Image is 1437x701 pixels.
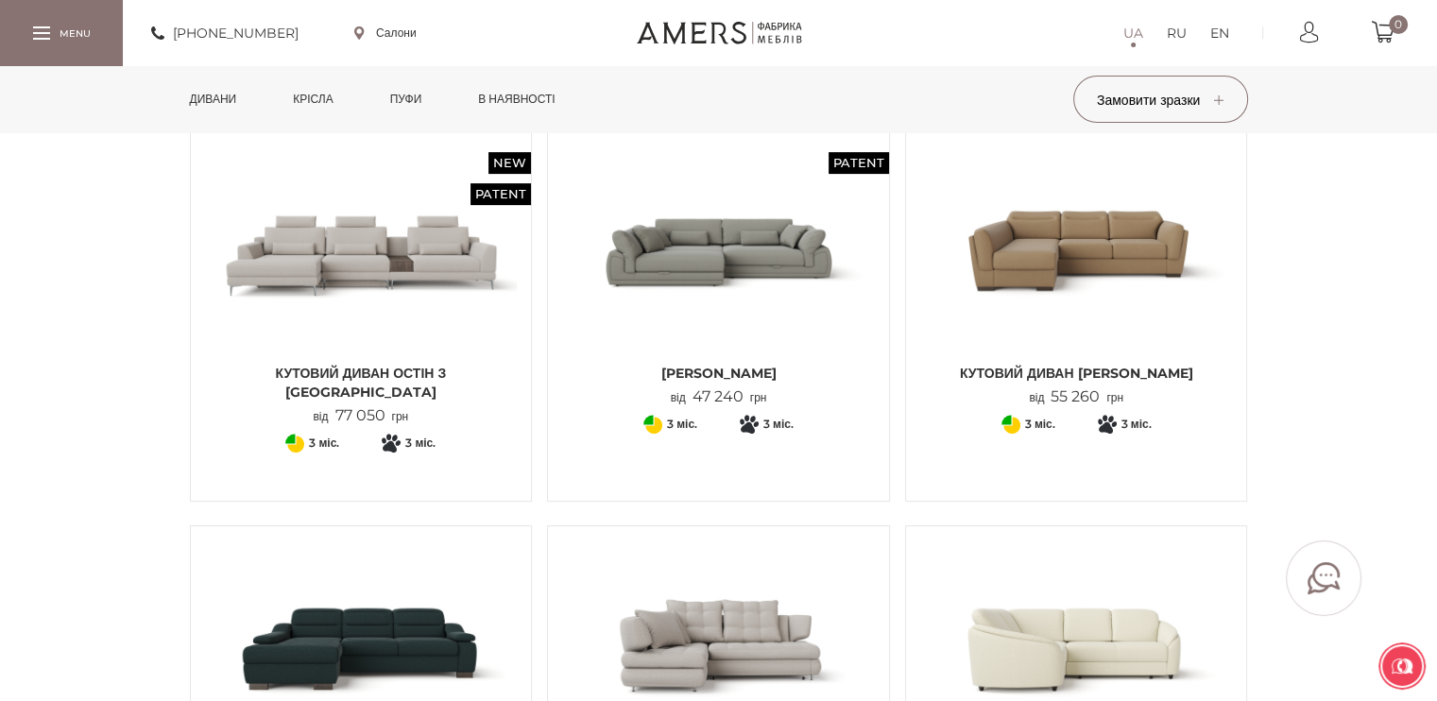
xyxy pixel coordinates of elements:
[763,413,794,436] span: 3 міс.
[1121,413,1152,436] span: 3 міс.
[176,66,251,132] a: Дивани
[205,364,518,402] span: Кутовий диван ОСТІН з [GEOGRAPHIC_DATA]
[329,406,392,424] span: 77 050
[562,146,875,406] a: Patent Кутовий Диван ДЖЕММА Кутовий Диван ДЖЕММА [PERSON_NAME] від47 240грн
[1097,92,1223,109] span: Замовити зразки
[1123,22,1143,44] a: UA
[829,152,889,174] span: Patent
[920,146,1233,406] a: Кутовий диван Софія Кутовий диван Софія Кутовий диван [PERSON_NAME] від55 260грн
[1025,413,1055,436] span: 3 міс.
[1210,22,1229,44] a: EN
[1389,15,1408,34] span: 0
[1044,387,1106,405] span: 55 260
[1167,22,1187,44] a: RU
[376,66,436,132] a: Пуфи
[920,364,1233,383] span: Кутовий диван [PERSON_NAME]
[562,364,875,383] span: [PERSON_NAME]
[671,388,767,406] p: від грн
[488,152,531,174] span: New
[686,387,750,405] span: 47 240
[151,22,299,44] a: [PHONE_NUMBER]
[667,413,697,436] span: 3 міс.
[313,407,408,425] p: від грн
[1029,388,1123,406] p: від грн
[309,432,339,454] span: 3 міс.
[1073,76,1248,123] button: Замовити зразки
[354,25,417,42] a: Салони
[405,432,436,454] span: 3 міс.
[205,146,518,425] a: New Patent Кутовий диван ОСТІН з тумбою Кутовий диван ОСТІН з тумбою Кутовий диван ОСТІН з [GEOGR...
[470,183,531,205] span: Patent
[464,66,569,132] a: в наявності
[279,66,347,132] a: Крісла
